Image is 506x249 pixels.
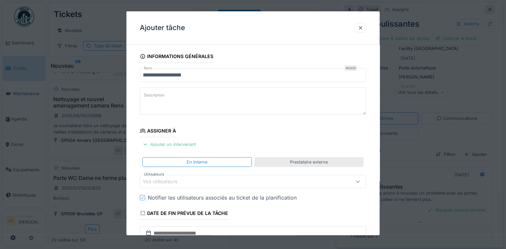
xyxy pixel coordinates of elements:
[140,208,228,219] div: Date de fin prévue de la tâche
[142,171,166,177] label: Utilisateurs
[140,140,199,149] div: Ajouter un intervenant
[140,24,185,32] h3: Ajouter tâche
[148,193,297,201] div: Notifier les utilisateurs associés au ticket de la planification
[140,51,213,63] div: Informations générales
[344,65,357,71] div: Requis
[290,159,328,165] div: Prestataire externe
[143,178,187,185] div: Vos utilisateurs
[187,159,207,165] div: En interne
[142,91,166,99] label: Description
[140,126,176,137] div: Assigner à
[142,65,154,71] label: Nom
